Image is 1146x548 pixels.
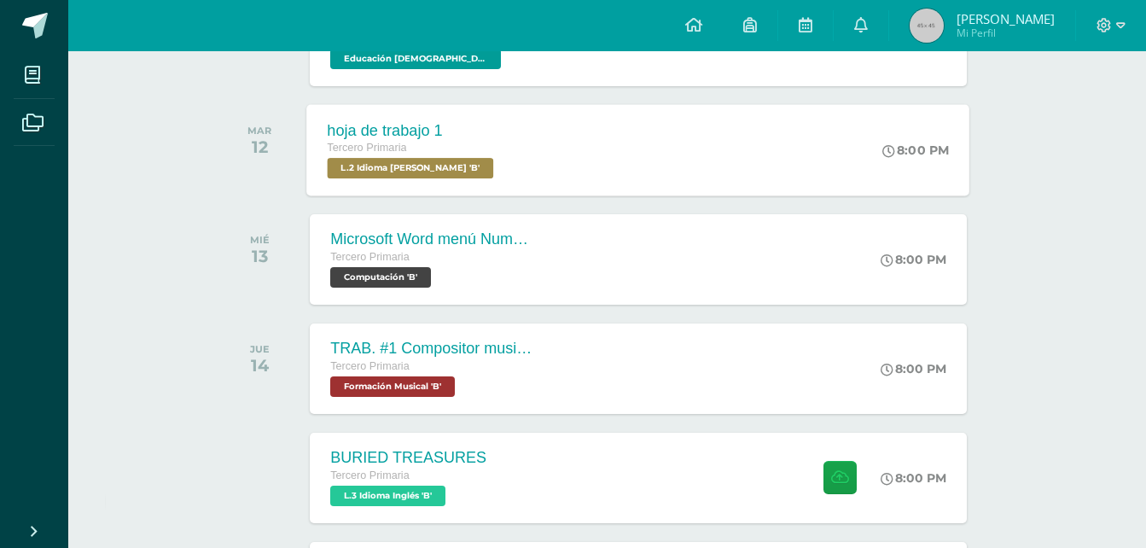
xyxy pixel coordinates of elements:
div: BURIED TREASURES [330,449,486,467]
div: MIÉ [250,234,270,246]
span: Educación Cristiana 'B' [330,49,501,69]
span: Formación Musical 'B' [330,376,455,397]
div: hoja de trabajo 1 [328,121,498,139]
span: Tercero Primaria [328,142,407,154]
span: Tercero Primaria [330,251,409,263]
div: 14 [250,355,270,376]
div: Microsoft Word menú Numeración y viñetas [330,230,535,248]
span: Mi Perfil [957,26,1055,40]
span: Computación 'B' [330,267,431,288]
div: JUE [250,343,270,355]
div: 8:00 PM [883,143,950,158]
div: 13 [250,246,270,266]
div: 8:00 PM [881,361,946,376]
span: [PERSON_NAME] [957,10,1055,27]
div: MAR [247,125,271,137]
div: 8:00 PM [881,470,946,486]
span: Tercero Primaria [330,469,409,481]
span: L.2 Idioma Maya Kaqchikel 'B' [328,158,494,178]
img: 45x45 [910,9,944,43]
span: Tercero Primaria [330,360,409,372]
div: 8:00 PM [881,252,946,267]
div: 12 [247,137,271,157]
div: TRAB. #1 Compositor musical [330,340,535,358]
